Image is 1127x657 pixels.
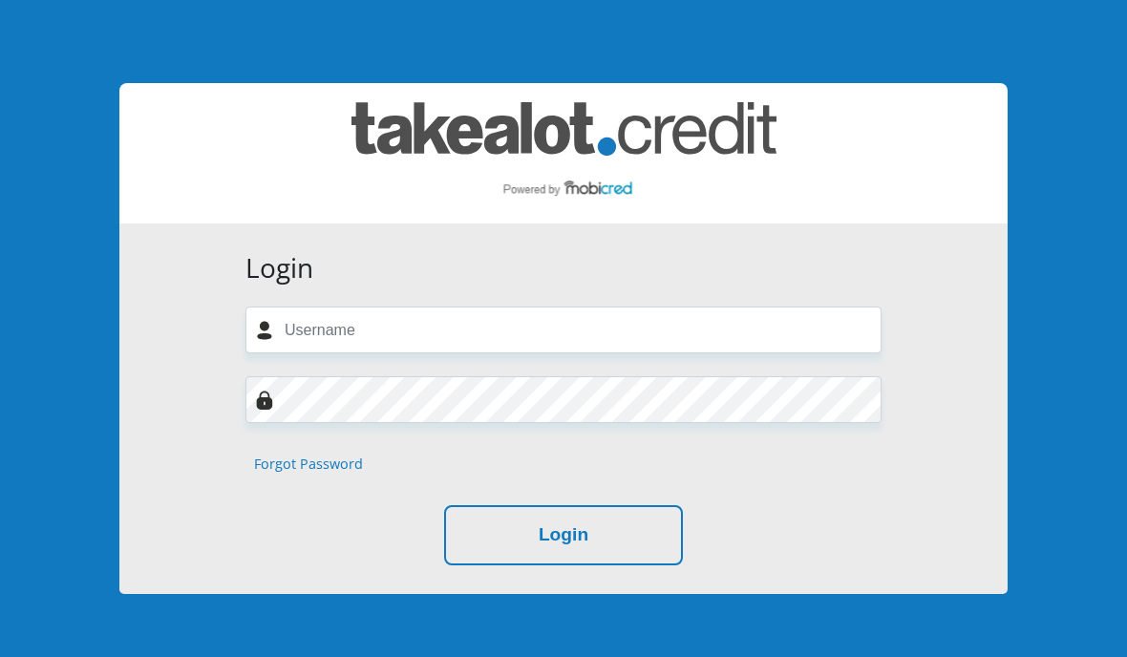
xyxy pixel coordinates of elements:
input: Username [245,307,882,353]
img: takealot_credit logo [351,102,776,204]
button: Login [444,505,683,565]
img: user-icon image [255,321,274,340]
h3: Login [245,252,882,285]
img: Image [255,391,274,410]
a: Forgot Password [254,454,363,475]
